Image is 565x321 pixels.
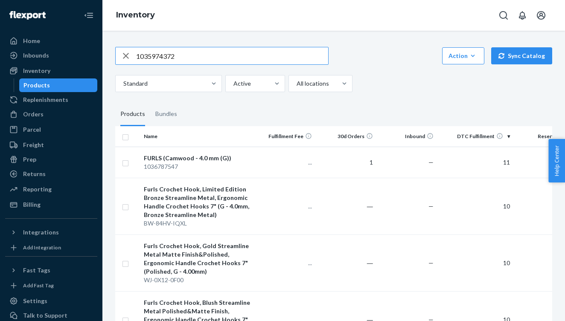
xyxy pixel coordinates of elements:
[23,170,46,178] div: Returns
[376,126,437,147] th: Inbound
[5,294,97,308] a: Settings
[23,297,47,305] div: Settings
[23,81,50,90] div: Products
[396,193,402,200] a: Page 1 is your current page
[23,37,40,45] div: Home
[144,163,178,170] em: 1035974372
[23,185,52,194] div: Reporting
[442,47,484,64] button: Action
[5,64,97,78] a: Inventory
[109,3,162,28] ol: breadcrumbs
[5,153,97,166] a: Prep
[548,139,565,182] button: Help Center
[491,47,552,64] button: Sync Catalog
[23,125,41,134] div: Parcel
[23,311,67,320] div: Talk to Support
[144,154,251,162] div: FURLS Virgo (6.0 mm (J))
[155,102,177,126] div: Bundles
[23,67,50,75] div: Inventory
[23,155,36,164] div: Prep
[23,200,41,209] div: Billing
[23,51,49,60] div: Inbounds
[5,34,97,48] a: Home
[297,159,312,166] span: $7.44
[255,126,316,147] th: Fulfillment Fee
[5,123,97,136] a: Parcel
[514,7,531,24] button: Open notifications
[23,95,68,104] div: Replenishments
[23,110,44,119] div: Orders
[315,126,376,147] th: 30d Orders
[437,126,513,147] th: DTC Fulfillment
[5,198,97,211] a: Billing
[23,141,44,149] div: Freight
[5,107,97,121] a: Orders
[296,79,297,88] input: All locations
[5,93,97,107] a: Replenishments
[23,244,61,251] div: Add Integration
[5,226,97,239] button: Integrations
[5,49,97,62] a: Inbounds
[533,7,550,24] button: Open account menu
[5,167,97,181] a: Returns
[5,243,97,253] a: Add Integration
[23,266,50,275] div: Fast Tags
[23,228,59,237] div: Integrations
[136,47,328,64] input: Search inventory by name or sku
[80,7,97,24] button: Close Navigation
[120,102,145,126] div: Products
[315,147,376,178] td: ―
[116,10,155,20] a: Inventory
[23,282,54,289] div: Add Fast Tag
[5,263,97,277] button: Fast Tags
[428,159,434,166] span: —
[449,52,478,60] div: Action
[9,11,46,20] img: Flexport logo
[437,147,513,178] td: 1
[5,182,97,196] a: Reporting
[5,281,97,291] a: Add Fast Tag
[140,126,254,147] th: Name
[5,138,97,152] a: Freight
[495,7,512,24] button: Open Search Box
[19,78,98,92] a: Products
[18,6,49,14] span: Support
[233,79,233,88] input: Active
